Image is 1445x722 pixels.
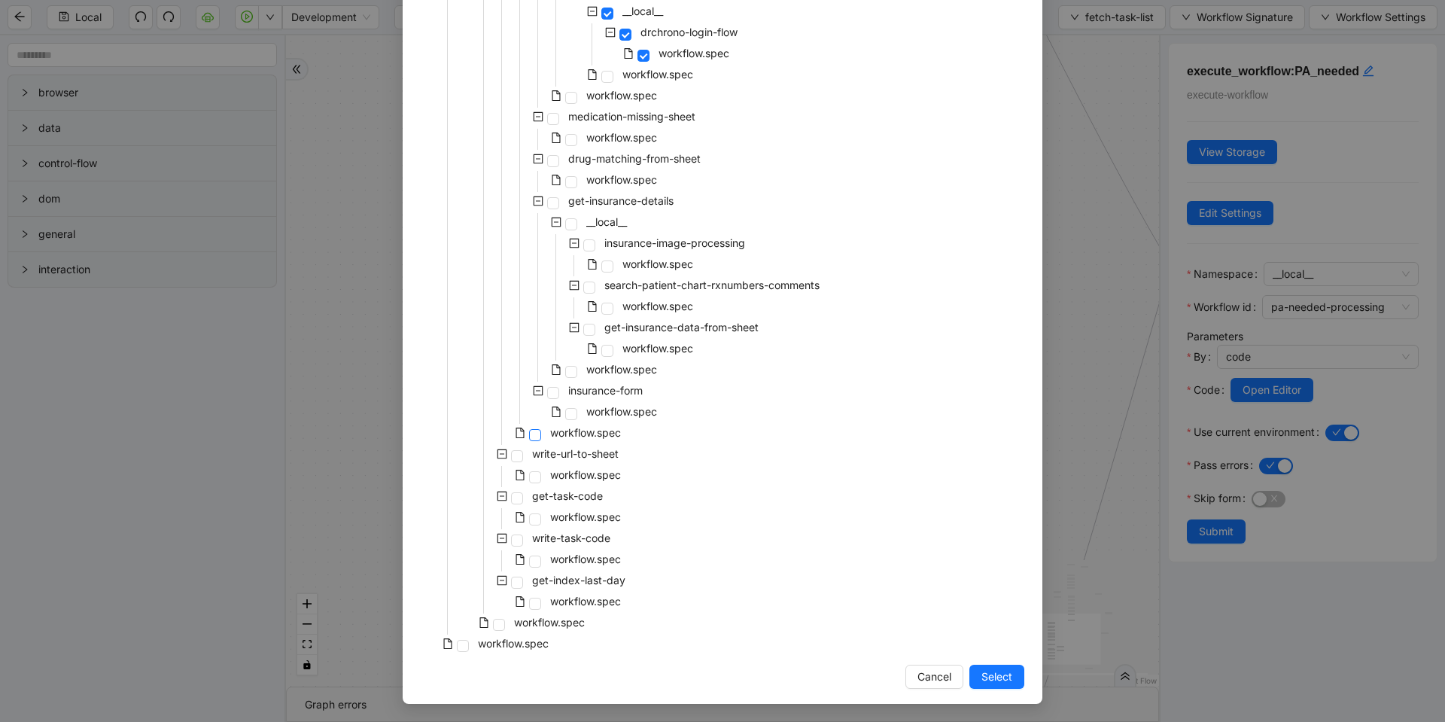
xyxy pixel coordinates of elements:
span: minus-square [533,385,543,396]
span: file [551,133,561,143]
span: file [515,470,525,480]
span: write-task-code [532,532,610,544]
span: minus-square [569,322,580,333]
span: drchrono-login-flow [637,23,741,41]
span: minus-square [533,154,543,164]
span: medication-missing-sheet [568,110,695,123]
span: workflow.spec [619,297,696,315]
span: workflow.spec [656,44,732,62]
span: write-url-to-sheet [529,445,622,463]
span: workflow.spec [475,635,552,653]
span: get-task-code [532,489,603,502]
span: workflow.spec [586,173,657,186]
span: __local__ [586,215,627,228]
span: workflow.spec [550,553,621,565]
span: minus-square [497,449,507,459]
span: minus-square [551,217,561,227]
span: search-patient-chart-rxnumbers-comments [604,279,820,291]
span: workflow.spec [586,131,657,144]
span: workflow.spec [550,595,621,608]
span: workflow.spec [547,508,624,526]
span: medication-missing-sheet [565,108,698,126]
span: insurance-image-processing [604,236,745,249]
span: file [587,343,598,354]
span: file [551,364,561,375]
span: workflow.spec [622,68,693,81]
span: workflow.spec [586,89,657,102]
span: search-patient-chart-rxnumbers-comments [601,276,823,294]
span: file [551,175,561,185]
span: minus-square [497,575,507,586]
span: get-insurance-data-from-sheet [604,321,759,334]
span: __local__ [583,213,630,231]
span: file [587,259,598,270]
span: file [623,48,634,59]
span: minus-square [497,491,507,501]
span: workflow.spec [547,424,624,442]
span: workflow.spec [547,550,624,568]
span: workflow.spec [547,466,624,484]
span: get-index-last-day [532,574,625,586]
span: minus-square [569,280,580,291]
span: file [515,554,525,565]
span: insurance-image-processing [601,234,748,252]
span: workflow.spec [511,614,588,632]
span: minus-square [587,6,598,17]
span: file [515,596,525,607]
span: insurance-form [568,384,643,397]
button: Select [969,665,1024,689]
span: workflow.spec [619,340,696,358]
span: workflow.spec [547,593,624,611]
span: __local__ [622,5,663,17]
span: file [443,638,453,649]
span: file [587,301,598,312]
span: workflow.spec [550,426,621,439]
span: get-task-code [529,487,606,505]
span: workflow.spec [583,361,660,379]
span: workflow.spec [622,342,693,355]
span: minus-square [497,533,507,544]
span: __local__ [619,2,666,20]
span: workflow.spec [583,87,660,105]
span: workflow.spec [550,510,621,523]
span: workflow.spec [583,129,660,147]
span: minus-square [533,111,543,122]
span: workflow.spec [478,637,549,650]
span: minus-square [533,196,543,206]
span: insurance-form [565,382,646,400]
span: workflow.spec [586,405,657,418]
button: Cancel [905,665,963,689]
span: workflow.spec [583,403,660,421]
span: file [479,617,489,628]
span: Cancel [917,669,951,685]
span: workflow.spec [622,300,693,312]
span: minus-square [605,27,616,38]
span: file [587,69,598,80]
span: get-insurance-details [565,192,677,210]
span: drug-matching-from-sheet [568,152,701,165]
span: drug-matching-from-sheet [565,150,704,168]
span: file [551,407,561,417]
span: file [515,512,525,522]
span: workflow.spec [619,65,696,84]
span: workflow.spec [619,255,696,273]
span: write-task-code [529,529,613,547]
span: Select [981,669,1012,685]
span: workflow.spec [550,468,621,481]
span: workflow.spec [514,616,585,629]
span: workflow.spec [586,363,657,376]
span: get-insurance-details [568,194,674,207]
span: workflow.spec [622,257,693,270]
span: file [515,428,525,438]
span: minus-square [569,238,580,248]
span: get-index-last-day [529,571,628,589]
span: workflow.spec [659,47,729,59]
span: get-insurance-data-from-sheet [601,318,762,337]
span: drchrono-login-flow [640,26,738,38]
span: file [551,90,561,101]
span: workflow.spec [583,171,660,189]
span: write-url-to-sheet [532,447,619,460]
